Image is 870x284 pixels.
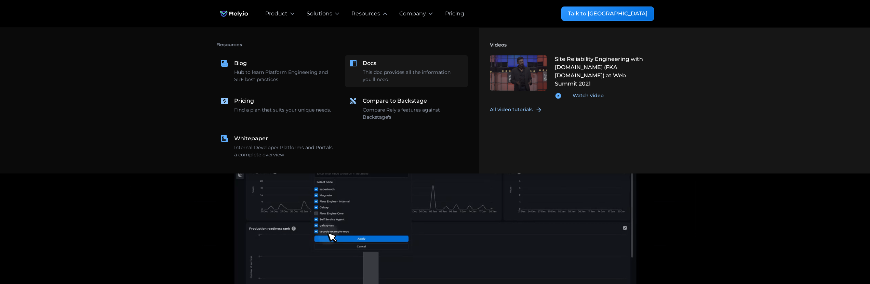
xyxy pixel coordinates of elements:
a: PricingFind a plan that suits your unique needs. [216,93,339,125]
a: Compare to BackstageCompare Rely's features against Backstage's [345,93,468,125]
img: Rely.io logo [216,7,252,21]
div: Find a plan that suits your unique needs. [234,106,331,114]
h4: Resources [216,39,468,51]
div: Compare to Backstage [363,97,427,105]
a: Site Reliability Engineering with [DOMAIN_NAME] (FKA [DOMAIN_NAME]) at Web Summit 2021Watch video [486,51,654,103]
h4: Videos [490,39,654,51]
div: Pricing [234,97,254,105]
div: Compare Rely's features against Backstage's [363,106,464,121]
div: Watch video [573,92,604,99]
a: BlogHub to learn Platform Engineering and SRE best practices [216,55,339,87]
div: Site Reliability Engineering with [DOMAIN_NAME] (FKA [DOMAIN_NAME]) at Web Summit 2021 [555,55,650,88]
a: WhitepaperInternal Developer Platforms and Portals, a complete overview [216,130,339,163]
div: Solutions [307,10,332,18]
a: All video tutorials [490,106,550,113]
div: Talk to [GEOGRAPHIC_DATA] [568,10,647,18]
a: Talk to [GEOGRAPHIC_DATA] [561,7,654,21]
div: Company [399,10,426,18]
div: Product [265,10,287,18]
div: This doc provides all the information you'll need. [363,69,464,83]
div: Docs [363,59,376,67]
iframe: Chatbot [825,239,860,274]
div: Whitepaper [234,134,268,143]
div: Blog [234,59,247,67]
div: Resources [351,10,380,18]
a: DocsThis doc provides all the information you'll need. [345,55,468,87]
div: Internal Developer Platforms and Portals, a complete overview [234,144,335,158]
div: All video tutorials [490,106,533,113]
a: Pricing [445,10,464,18]
div: Hub to learn Platform Engineering and SRE best practices [234,69,335,83]
a: home [216,7,252,21]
